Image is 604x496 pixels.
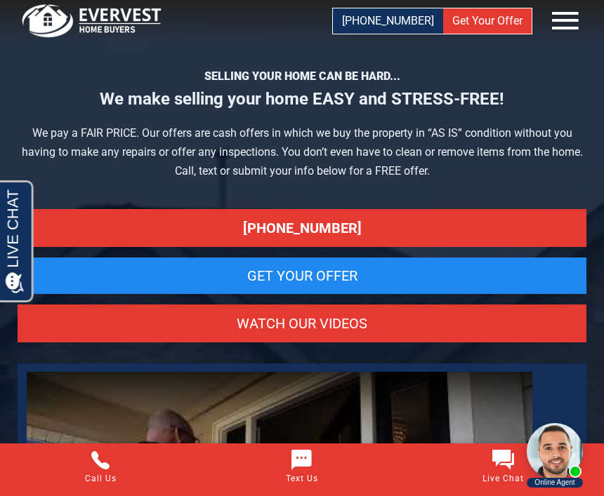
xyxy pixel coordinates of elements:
span: Call Us [4,474,198,483]
span: Opens a chat window [34,11,113,29]
p: We pay a FAIR PRICE. Our offers are cash offers in which we buy the property in “AS IS” condition... [18,123,586,181]
a: Get Your Offer [18,257,586,294]
a: Watch Our Videos [18,304,586,342]
a: [PHONE_NUMBER] [18,209,586,247]
a: Get Your Offer [443,8,532,34]
a: Text Us [202,443,403,489]
span: Text Us [205,474,400,483]
iframe: Chat Invitation [365,384,590,489]
span: [PHONE_NUMBER] [243,220,362,236]
p: Selling your home can be hard... [18,70,586,83]
a: [PHONE_NUMBER] [333,8,443,34]
img: logo.png [18,4,166,39]
h1: We make selling your home EASY and STRESS-FREE! [18,90,586,109]
span: [PHONE_NUMBER] [342,14,434,27]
